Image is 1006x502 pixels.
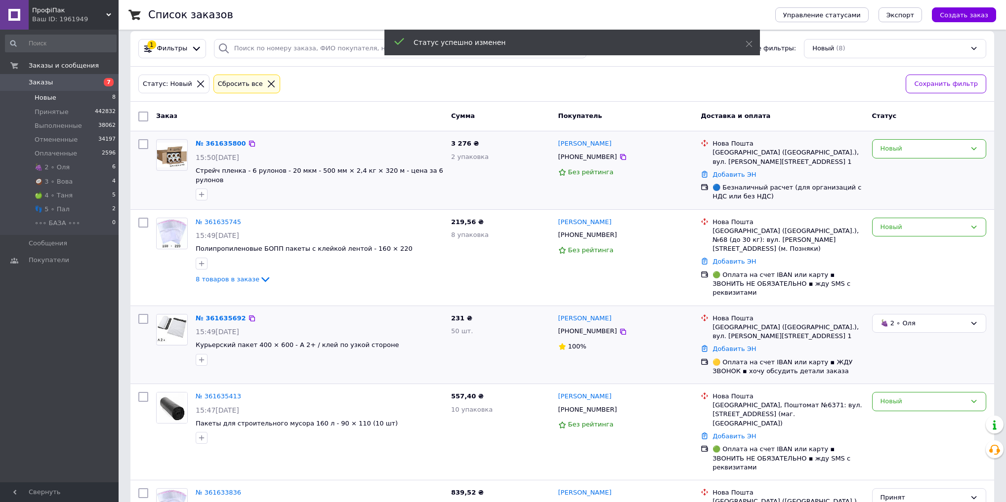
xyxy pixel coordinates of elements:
div: Ваш ID: 1961949 [32,15,119,24]
span: Создать заказ [940,11,988,19]
span: 2 упаковка [451,153,489,160]
a: 8 товаров в заказе [196,275,271,283]
a: Пакеты для строительного мусора 160 л - 90 × 110 (10 шт) [196,420,398,427]
a: Фото товару [156,218,188,249]
span: 0 [112,219,116,228]
span: 231 ₴ [451,314,472,322]
div: Нова Пошта [713,139,864,148]
span: [PHONE_NUMBER] [558,327,617,335]
span: 🍇 2 ∘ Оля [35,163,70,172]
input: Поиск [5,35,117,52]
span: 100% [568,343,587,350]
button: Экспорт [879,7,922,22]
span: 15:47[DATE] [196,406,239,414]
span: 50 шт. [451,327,473,335]
a: № 361635413 [196,392,241,400]
a: [PERSON_NAME] [558,314,612,323]
div: Статус успешно изменен [414,38,721,47]
div: Новый [880,222,966,232]
span: ПрофіПак [32,6,106,15]
div: Нова Пошта [713,314,864,323]
span: (8) [836,44,845,52]
span: [PHONE_NUMBER] [558,406,617,413]
span: [PHONE_NUMBER] [558,153,617,160]
a: Добавить ЭН [713,345,756,352]
span: 🍏 4 ∘ Таня [35,191,73,200]
img: Фото товару [157,392,187,423]
img: Фото товару [157,143,187,167]
span: 34197 [98,135,116,144]
span: Новый [812,44,834,53]
span: 8 упаковка [451,231,489,238]
span: 7 [104,78,114,86]
div: Нова Пошта [713,488,864,497]
button: Управление статусами [775,7,869,22]
span: Управление статусами [783,11,861,19]
img: Фото товару [157,219,187,248]
div: [GEOGRAPHIC_DATA], Поштомат №6371: вул. [STREET_ADDRESS] (маг. [GEOGRAPHIC_DATA]) [713,401,864,428]
span: ∘∘∘ БАЗА ∘∘∘ [35,219,80,228]
span: Покупатель [558,112,602,119]
div: Статус: Новый [141,79,194,89]
span: Новые [35,93,56,102]
span: 442832 [95,108,116,116]
span: Заказы и сообщения [29,61,99,70]
span: 15:49[DATE] [196,232,239,239]
button: Сохранить фильтр [906,75,986,94]
div: 🍇 2 ∘ Оля [880,318,966,329]
a: № 361635692 [196,314,246,322]
span: Заказ [156,112,177,119]
span: Сохранить фильтр [914,79,978,89]
span: 557,40 ₴ [451,392,484,400]
span: Оплаченные [35,149,77,158]
div: Сбросить все [216,79,265,89]
span: Покупатели [29,256,69,265]
a: [PERSON_NAME] [558,488,612,498]
span: Сообщения [29,239,67,248]
span: Отмененные [35,135,78,144]
span: 38062 [98,121,116,130]
div: Новый [880,144,966,154]
a: Стрейч пленка - 6 рулонов - 20 мкм - 500 мм × 2,4 кг × 320 м - цена за 6 рулонов [196,167,443,184]
span: Статус [872,112,897,119]
span: 219,56 ₴ [451,218,484,226]
span: 2 [112,205,116,214]
span: 10 упаковка [451,406,493,413]
a: Полипропиленовые БОПП пакеты с клейкой лентой - 160 × 220 [196,245,413,252]
div: 1 [147,40,156,49]
div: [GEOGRAPHIC_DATA] ([GEOGRAPHIC_DATA].), вул. [PERSON_NAME][STREET_ADDRESS] 1 [713,323,864,341]
a: Фото товару [156,139,188,171]
a: № 361633836 [196,489,241,496]
div: Нова Пошта [713,392,864,401]
span: 15:49[DATE] [196,328,239,336]
a: Добавить ЭН [713,258,756,265]
span: Принятые [35,108,69,116]
span: Без рейтинга [568,421,614,428]
a: Добавить ЭН [713,171,756,178]
button: Создать заказ [932,7,996,22]
span: Экспорт [886,11,914,19]
span: Сумма [451,112,475,119]
a: Создать заказ [922,11,996,18]
div: 🟢 Оплата на счет IBAN или карту ▪ ЗВОНИТЬ НЕ ОБЯЗАТЕЛЬНО ▪ жду SMS с реквизитами [713,445,864,472]
div: 🟢 Оплата на счет IBAN или карту ▪ ЗВОНИТЬ НЕ ОБЯЗАТЕЛЬНО ▪ жду SMS с реквизитами [713,270,864,298]
span: 8 [112,93,116,102]
a: [PERSON_NAME] [558,139,612,149]
span: [PHONE_NUMBER] [558,231,617,238]
span: 2596 [102,149,116,158]
div: 🔵 Безналичный расчет (для организаций с НДС или без НДС) [713,183,864,201]
span: 15:50[DATE] [196,154,239,161]
span: 839,52 ₴ [451,489,484,496]
span: Без рейтинга [568,168,614,176]
span: 4 [112,177,116,186]
span: 🥥 3 ∘ Вова [35,177,73,186]
div: [GEOGRAPHIC_DATA] ([GEOGRAPHIC_DATA].), вул. [PERSON_NAME][STREET_ADDRESS] 1 [713,148,864,166]
a: [PERSON_NAME] [558,218,612,227]
a: Курьерский пакет 400 × 600 - А 2+ / клей по узкой стороне [196,341,399,348]
h1: Список заказов [148,9,233,21]
span: 8 товаров в заказе [196,275,259,283]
